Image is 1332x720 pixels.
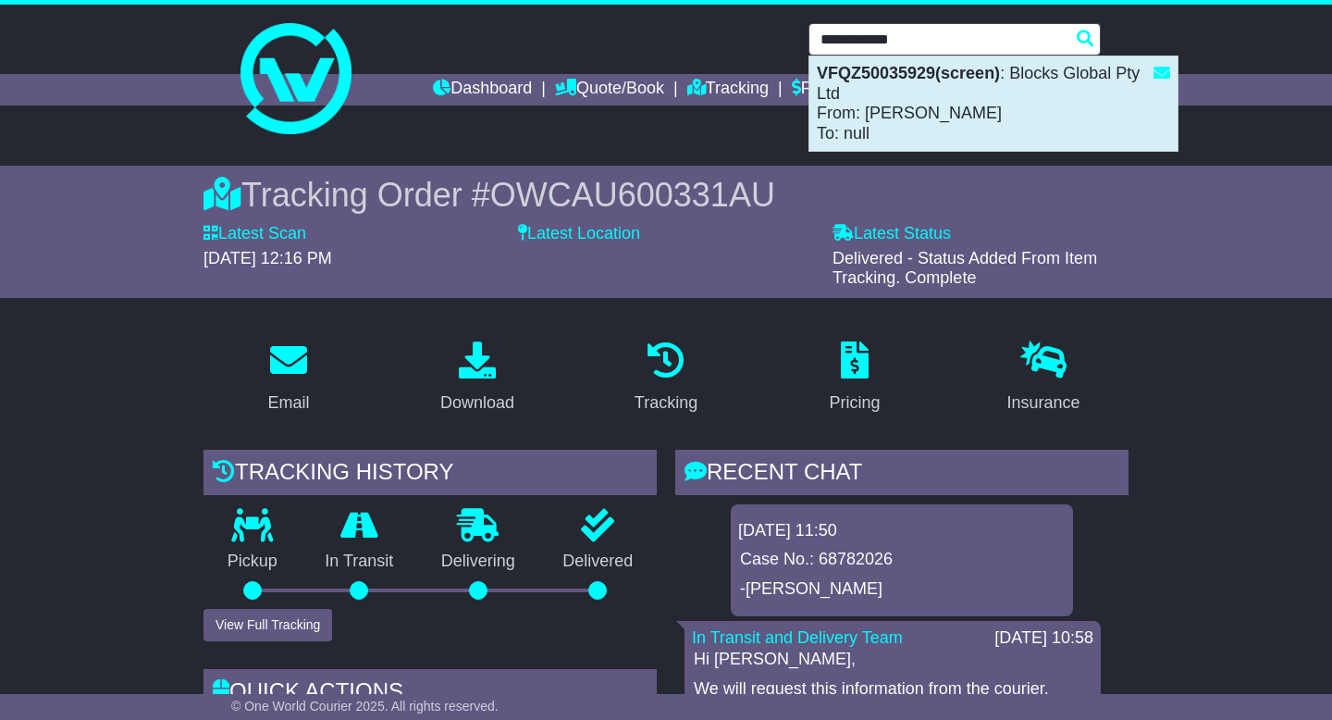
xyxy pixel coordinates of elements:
div: [DATE] 10:58 [994,628,1093,649]
a: Pricing [817,335,892,422]
a: Financials [792,74,876,106]
div: : Blocks Global Pty Ltd From: [PERSON_NAME] To: null [809,56,1178,151]
span: OWCAU600331AU [490,176,775,214]
div: Pricing [829,391,880,416]
div: Download [440,391,514,416]
div: Tracking [635,391,697,416]
div: [DATE] 11:50 [738,521,1066,541]
p: Delivered [539,552,658,572]
div: RECENT CHAT [675,450,1128,500]
a: Insurance [994,335,1091,422]
label: Latest Scan [203,224,306,244]
a: Quote/Book [555,74,664,106]
div: Tracking history [203,450,657,500]
div: Email [267,391,309,416]
p: Hi [PERSON_NAME], [694,650,1091,670]
a: Dashboard [433,74,532,106]
p: -[PERSON_NAME] [740,579,1064,600]
a: Download [428,335,526,422]
span: Delivered - Status Added From Item Tracking. Complete [832,249,1097,288]
label: Latest Status [832,224,951,244]
span: [DATE] 12:16 PM [203,249,332,267]
p: Delivering [417,552,539,572]
div: Tracking Order # [203,175,1128,215]
button: View Full Tracking [203,609,332,641]
p: In Transit [302,552,418,572]
p: We will request this information from the courier. [694,679,1091,700]
p: Pickup [203,552,302,572]
a: In Transit and Delivery Team [692,628,903,647]
span: © One World Courier 2025. All rights reserved. [231,699,499,714]
p: Case No.: 68782026 [740,550,1064,570]
div: Quick Actions [203,669,657,719]
a: Email [255,335,321,422]
a: Tracking [623,335,709,422]
label: Latest Location [518,224,640,244]
strong: VFQZ50035929(screen) [817,64,1000,82]
div: Insurance [1006,391,1079,416]
a: Tracking [687,74,769,106]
